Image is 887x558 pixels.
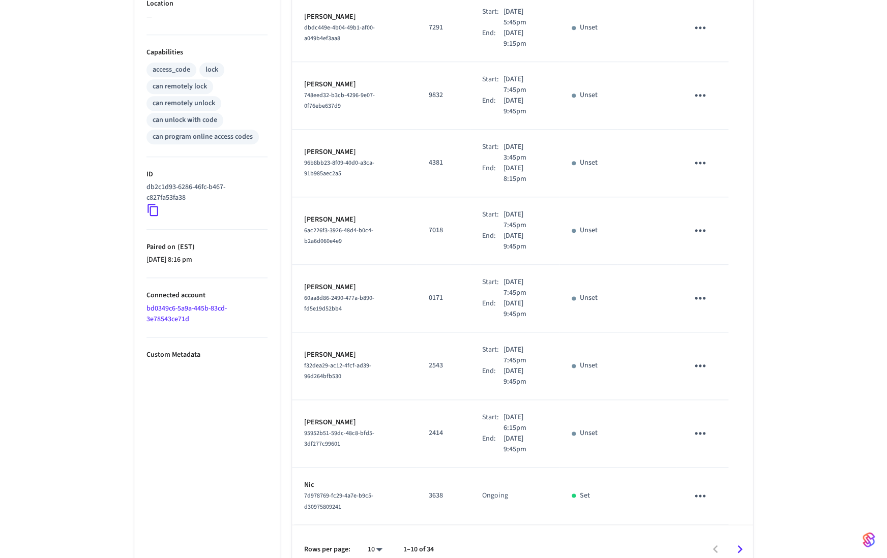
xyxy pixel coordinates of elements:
[504,74,547,96] p: [DATE] 7:45pm
[146,47,268,58] p: Capabilities
[580,490,590,501] p: Set
[205,65,218,75] div: lock
[429,490,458,501] p: 3638
[504,7,547,28] p: [DATE] 5:45pm
[146,350,268,360] p: Custom Metadata
[304,350,404,360] p: [PERSON_NAME]
[482,277,503,298] div: Start:
[304,12,404,22] p: [PERSON_NAME]
[482,28,503,49] div: End:
[482,7,503,28] div: Start:
[429,90,458,101] p: 9832
[580,225,598,236] p: Unset
[504,366,547,387] p: [DATE] 9:45pm
[482,412,503,433] div: Start:
[304,91,375,110] span: 748eed32-b3cb-4296-9e07-0f76ebe637d9
[482,231,503,252] div: End:
[482,345,503,366] div: Start:
[304,282,404,293] p: [PERSON_NAME]
[482,298,503,320] div: End:
[504,28,547,49] p: [DATE] 9:15pm
[429,293,458,303] p: 0171
[504,433,547,455] p: [DATE] 9:45pm
[504,231,547,252] p: [DATE] 9:45pm
[304,159,374,178] span: 96b8bb23-8f09-40d0-a3ca-91b985aec2a5
[146,255,268,265] p: [DATE] 8:16 pm
[504,298,547,320] p: [DATE] 9:45pm
[470,468,559,524] td: Ongoing
[304,294,374,313] span: 60aa8d86-2490-477a-b890-fd5e19d52bb4
[304,417,404,428] p: [PERSON_NAME]
[304,147,404,158] p: [PERSON_NAME]
[504,209,547,231] p: [DATE] 7:45pm
[482,366,503,387] div: End:
[863,532,875,548] img: SeamLogoGradient.69752ec5.svg
[504,345,547,366] p: [DATE] 7:45pm
[304,429,374,448] span: 95952b51-59dc-48c8-bfd5-3df277c99601
[153,98,215,109] div: can remotely unlock
[153,115,217,126] div: can unlock with code
[580,428,598,439] p: Unset
[482,96,503,117] div: End:
[482,433,503,455] div: End:
[580,293,598,303] p: Unset
[146,242,268,253] p: Paired on
[580,22,598,33] p: Unset
[504,142,547,163] p: [DATE] 3:45pm
[304,23,375,43] span: dbdc449e-4b04-49b1-af00-a049b4ef3aa8
[482,209,503,231] div: Start:
[304,79,404,90] p: [PERSON_NAME]
[175,242,195,252] span: ( EST )
[504,412,547,433] p: [DATE] 6:15pm
[429,360,458,371] p: 2543
[580,158,598,168] p: Unset
[403,544,434,554] p: 1–10 of 34
[153,81,207,92] div: can remotely lock
[482,142,503,163] div: Start:
[504,163,547,184] p: [DATE] 8:15pm
[304,361,371,381] span: f32dea29-ac12-4fcf-ad39-96d264bfb530
[429,225,458,236] p: 7018
[504,277,547,298] p: [DATE] 7:45pm
[146,290,268,301] p: Connected account
[146,182,263,203] p: db2c1d93-6286-46fc-b467-c827fa53fa38
[580,90,598,101] p: Unset
[429,428,458,439] p: 2414
[304,544,350,554] p: Rows per page:
[153,132,253,142] div: can program online access codes
[363,542,387,556] div: 10
[580,360,598,371] p: Unset
[304,226,373,245] span: 6ac226f3-3926-48d4-b0c4-b2a6d060e4e9
[146,303,227,324] a: bd0349c6-5a9a-445b-83cd-3e78543ce71d
[429,158,458,168] p: 4381
[153,65,190,75] div: access_code
[146,12,268,22] p: —
[482,74,503,96] div: Start:
[304,480,404,490] p: Nic
[482,163,503,184] div: End:
[304,491,373,511] span: 7d978769-fc29-4a7e-b9c5-d30975809241
[429,22,458,33] p: 7291
[304,214,404,225] p: [PERSON_NAME]
[146,169,268,180] p: ID
[504,96,547,117] p: [DATE] 9:45pm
